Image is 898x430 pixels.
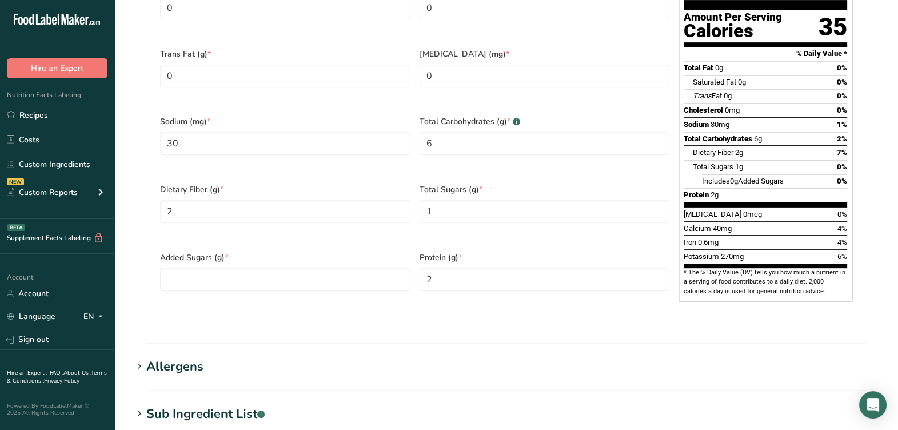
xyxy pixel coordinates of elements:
span: 2g [735,148,743,157]
span: 1% [837,120,847,129]
div: Calories [684,23,782,39]
span: Trans Fat (g) [160,48,410,60]
span: 0% [837,210,847,218]
div: Custom Reports [7,186,78,198]
a: Terms & Conditions . [7,369,107,385]
span: 2g [711,190,719,199]
i: Trans [693,91,712,100]
div: EN [83,310,107,324]
section: % Daily Value * [684,47,847,61]
span: Saturated Fat [693,78,736,86]
span: Total Sugars [693,162,733,171]
span: [MEDICAL_DATA] (mg) [420,48,670,60]
span: [MEDICAL_DATA] [684,210,741,218]
span: Sodium (mg) [160,116,410,128]
span: Cholesterol [684,106,723,114]
span: 0g [715,63,723,72]
span: Protein [684,190,709,199]
span: 0% [837,91,847,100]
span: Total Fat [684,63,713,72]
span: 0g [730,177,738,185]
span: Total Sugars (g) [420,184,670,196]
span: 0.6mg [698,238,719,246]
span: 1g [735,162,743,171]
div: Powered By FoodLabelMaker © 2025 All Rights Reserved [7,403,107,416]
span: Calcium [684,224,711,233]
span: 4% [837,238,847,246]
a: Privacy Policy [44,377,79,385]
span: 40mg [713,224,732,233]
span: 0% [837,63,847,72]
span: Fat [693,91,722,100]
span: 0g [724,91,732,100]
span: 270mg [721,252,744,261]
span: Includes Added Sugars [702,177,784,185]
span: 2% [837,134,847,143]
section: * The % Daily Value (DV) tells you how much a nutrient in a serving of food contributes to a dail... [684,268,847,296]
span: Dietary Fiber [693,148,733,157]
span: Sodium [684,120,709,129]
span: 7% [837,148,847,157]
div: Open Intercom Messenger [859,391,887,419]
button: Hire an Expert [7,58,107,78]
span: Dietary Fiber (g) [160,184,410,196]
span: Protein (g) [420,252,670,264]
span: Iron [684,238,696,246]
div: BETA [7,224,25,231]
div: Allergens [146,357,203,376]
span: 0% [837,177,847,185]
span: 0% [837,106,847,114]
div: Sub Ingredient List [146,405,265,424]
span: 0% [837,78,847,86]
span: 0mg [725,106,740,114]
span: 6g [754,134,762,143]
span: 0g [738,78,746,86]
span: 30mg [711,120,729,129]
span: 6% [837,252,847,261]
div: 35 [819,12,847,42]
span: 0% [837,162,847,171]
span: 4% [837,224,847,233]
a: FAQ . [50,369,63,377]
a: Language [7,306,55,327]
a: Hire an Expert . [7,369,47,377]
a: About Us . [63,369,91,377]
span: 0mcg [743,210,762,218]
div: Amount Per Serving [684,12,782,23]
span: Potassium [684,252,719,261]
span: Added Sugars (g) [160,252,410,264]
div: NEW [7,178,24,185]
span: Total Carbohydrates (g) [420,116,670,128]
span: Total Carbohydrates [684,134,752,143]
